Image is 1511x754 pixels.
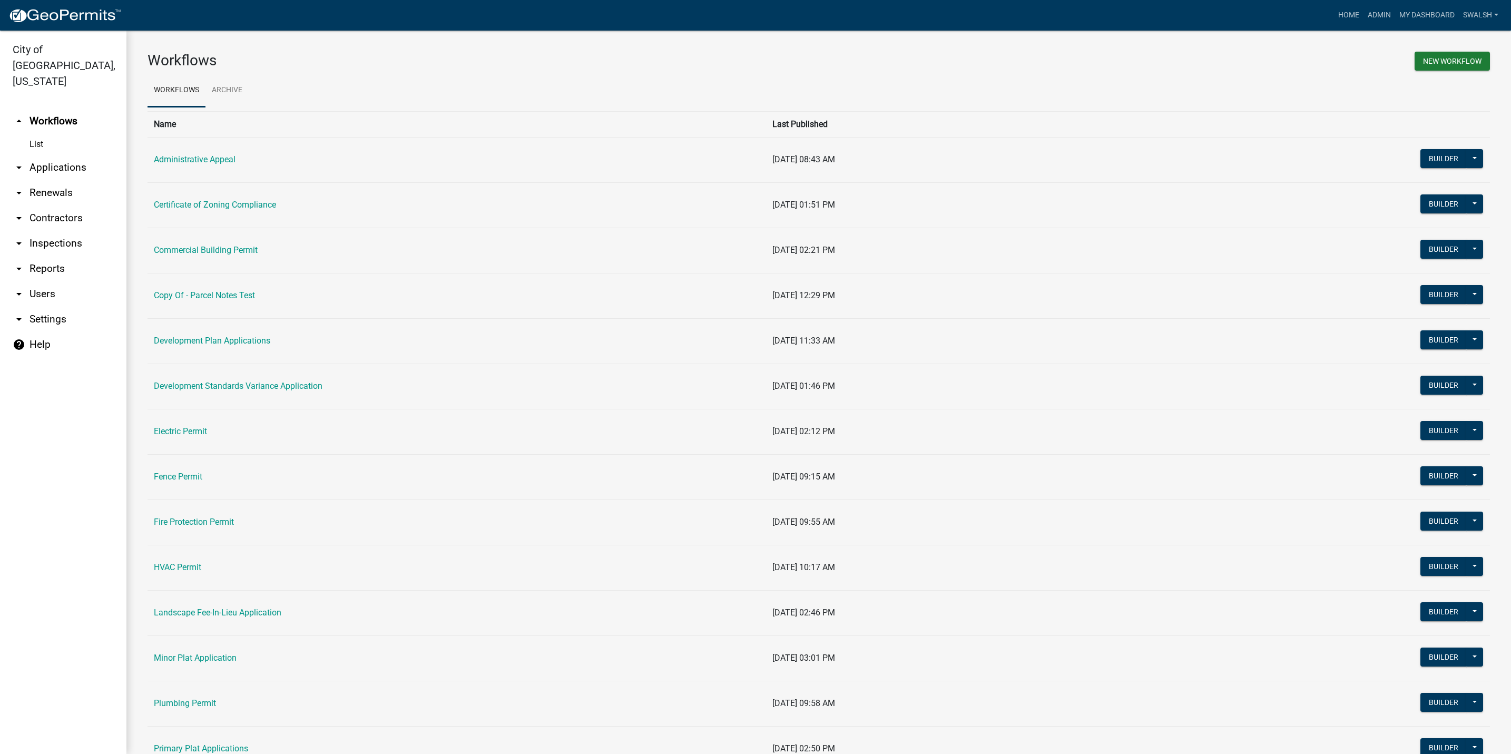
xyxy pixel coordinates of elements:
[1420,376,1467,395] button: Builder
[772,743,835,753] span: [DATE] 02:50 PM
[13,288,25,300] i: arrow_drop_down
[772,200,835,210] span: [DATE] 01:51 PM
[772,381,835,391] span: [DATE] 01:46 PM
[1420,512,1467,531] button: Builder
[148,52,811,70] h3: Workflows
[772,154,835,164] span: [DATE] 08:43 AM
[1395,5,1459,25] a: My Dashboard
[154,472,202,482] a: Fence Permit
[1420,240,1467,259] button: Builder
[1420,466,1467,485] button: Builder
[1420,285,1467,304] button: Builder
[154,426,207,436] a: Electric Permit
[1420,557,1467,576] button: Builder
[148,111,766,137] th: Name
[1420,330,1467,349] button: Builder
[13,115,25,128] i: arrow_drop_up
[13,187,25,199] i: arrow_drop_down
[1420,149,1467,168] button: Builder
[205,74,249,107] a: Archive
[154,290,255,300] a: Copy Of - Parcel Notes Test
[154,517,234,527] a: Fire Protection Permit
[772,245,835,255] span: [DATE] 02:21 PM
[1420,648,1467,667] button: Builder
[772,653,835,663] span: [DATE] 03:01 PM
[1363,5,1395,25] a: Admin
[154,743,248,753] a: Primary Plat Applications
[772,336,835,346] span: [DATE] 11:33 AM
[1420,421,1467,440] button: Builder
[772,472,835,482] span: [DATE] 09:15 AM
[148,74,205,107] a: Workflows
[772,290,835,300] span: [DATE] 12:29 PM
[154,336,270,346] a: Development Plan Applications
[13,262,25,275] i: arrow_drop_down
[772,517,835,527] span: [DATE] 09:55 AM
[1334,5,1363,25] a: Home
[1415,52,1490,71] button: New Workflow
[154,245,258,255] a: Commercial Building Permit
[154,653,237,663] a: Minor Plat Application
[772,698,835,708] span: [DATE] 09:58 AM
[154,154,236,164] a: Administrative Appeal
[13,313,25,326] i: arrow_drop_down
[772,562,835,572] span: [DATE] 10:17 AM
[154,200,276,210] a: Certificate of Zoning Compliance
[13,237,25,250] i: arrow_drop_down
[154,608,281,618] a: Landscape Fee-In-Lieu Application
[154,381,322,391] a: Development Standards Variance Application
[154,698,216,708] a: Plumbing Permit
[766,111,1229,137] th: Last Published
[772,426,835,436] span: [DATE] 02:12 PM
[13,338,25,351] i: help
[13,161,25,174] i: arrow_drop_down
[154,562,201,572] a: HVAC Permit
[13,212,25,224] i: arrow_drop_down
[1420,602,1467,621] button: Builder
[1420,693,1467,712] button: Builder
[1459,5,1503,25] a: swalsh
[1420,194,1467,213] button: Builder
[772,608,835,618] span: [DATE] 02:46 PM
